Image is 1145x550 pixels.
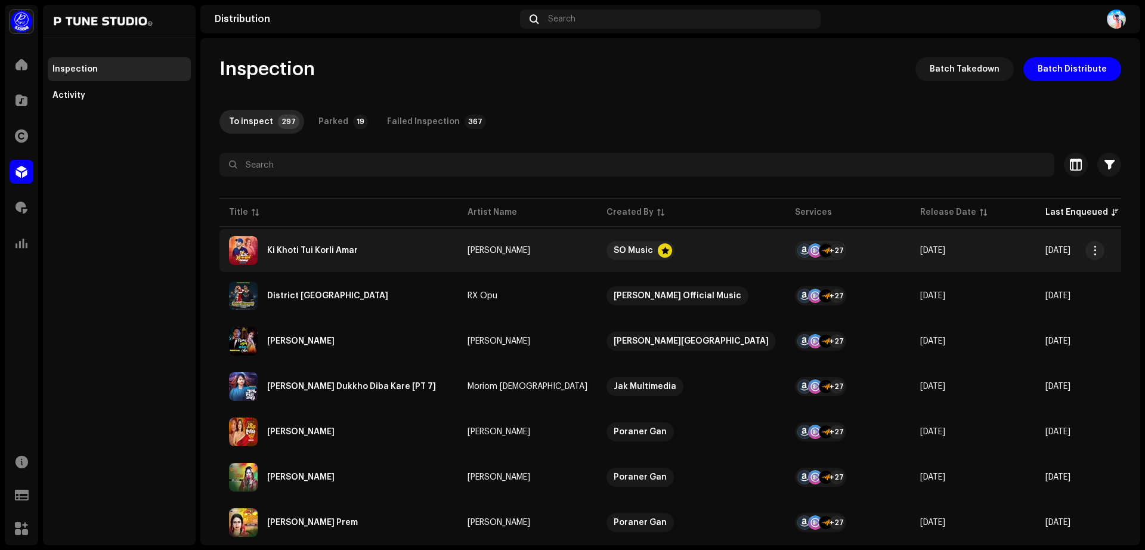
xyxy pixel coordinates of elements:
[920,292,945,300] span: Oct 7, 2025
[278,115,299,129] p-badge: 297
[920,337,945,345] span: Oct 7, 2025
[267,337,335,345] div: Jindha Lash Koira Geli
[830,289,844,303] div: +27
[1038,57,1107,81] span: Batch Distribute
[229,282,258,310] img: 7882553e-cfda-411a-aeee-9f1f3236ff67
[318,110,348,134] div: Parked
[229,236,258,265] img: f93061d3-556d-466f-a547-92257803c94b
[614,332,769,351] div: [PERSON_NAME][GEOGRAPHIC_DATA]
[606,468,776,487] span: Poraner Gan
[267,518,358,527] div: Shikhaiya Prem
[606,206,654,218] div: Created By
[465,115,486,129] p-badge: 367
[1045,518,1070,527] span: Oct 4, 2025
[614,468,667,487] div: Poraner Gan
[215,14,515,24] div: Distribution
[468,246,530,255] div: [PERSON_NAME]
[830,425,844,439] div: +27
[606,377,776,396] span: Jak Multimedia
[614,241,653,260] div: SO Music
[606,241,776,260] span: SO Music
[468,518,587,527] span: Sheuli Dewan
[229,508,258,537] img: a7acb1e8-d81c-4df6-a606-e5b00af3f0c5
[606,513,776,532] span: Poraner Gan
[1045,292,1070,300] span: Oct 7, 2025
[606,422,776,441] span: Poraner Gan
[468,473,587,481] span: Babli Sorkar
[614,513,667,532] div: Poraner Gan
[468,473,530,481] div: [PERSON_NAME]
[229,372,258,401] img: e5b216c1-2a72-4be1-9e4f-03f997b83d3a
[219,153,1054,177] input: Search
[468,518,530,527] div: [PERSON_NAME]
[1023,57,1121,81] button: Batch Distribute
[229,206,248,218] div: Title
[920,246,945,255] span: Oct 9, 2025
[52,91,85,100] div: Activity
[830,515,844,530] div: +27
[468,292,497,300] div: RX Opu
[614,286,741,305] div: [PERSON_NAME] Official Music
[830,470,844,484] div: +27
[1045,246,1070,255] span: Oct 9, 2025
[1045,337,1070,345] span: Oct 7, 2025
[614,422,667,441] div: Poraner Gan
[1045,382,1070,391] span: Oct 4, 2025
[606,286,776,305] span: Himel Official Music
[920,518,945,527] span: Oct 6, 2023
[229,327,258,356] img: 5b45d61c-33df-421c-9c9d-6dc9d7a713e1
[387,110,460,134] div: Failed Inspection
[10,10,33,33] img: a1dd4b00-069a-4dd5-89ed-38fbdf7e908f
[468,382,587,391] div: Moriom [DEMOGRAPHIC_DATA]
[1045,428,1070,436] span: Oct 4, 2025
[52,64,98,74] div: Inspection
[267,292,388,300] div: District Kishoreganj
[920,473,945,481] span: Oct 6, 2023
[930,57,999,81] span: Batch Takedown
[606,332,776,351] span: Sourav Music Center
[468,246,587,255] span: SM Mithu
[267,382,436,391] div: Ami Morle Dukkho Diba Kare [PT 7]
[48,57,191,81] re-m-nav-item: Inspection
[468,382,587,391] span: Moriom Islam
[219,57,315,81] span: Inspection
[468,337,530,345] div: [PERSON_NAME]
[267,428,335,436] div: Manush Chena Boro Daye
[468,337,587,345] span: Najmul Hasan
[267,473,335,481] div: Sarther Ai Duniyay
[548,14,575,24] span: Search
[830,243,844,258] div: +27
[614,377,676,396] div: Jak Multimedia
[830,379,844,394] div: +27
[1107,10,1126,29] img: e3beb259-b458-44ea-8989-03348e25a1e1
[468,428,530,436] div: [PERSON_NAME]
[267,246,358,255] div: Ki Khoti Tui Korli Amar
[229,418,258,446] img: fb8e64b7-a472-44f6-843e-12536b540456
[1045,206,1108,218] div: Last Enqueued
[468,292,587,300] span: RX Opu
[353,115,368,129] p-badge: 19
[830,334,844,348] div: +27
[48,84,191,107] re-m-nav-item: Activity
[920,428,945,436] span: Nov 8, 2023
[229,463,258,492] img: 2c88bf5c-4a1f-43cf-bdf1-8b3ba2d412f1
[468,428,587,436] span: Sharmin Akter
[920,382,945,391] span: Oct 4, 2025
[1045,473,1070,481] span: Oct 4, 2025
[229,110,273,134] div: To inspect
[915,57,1014,81] button: Batch Takedown
[920,206,976,218] div: Release Date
